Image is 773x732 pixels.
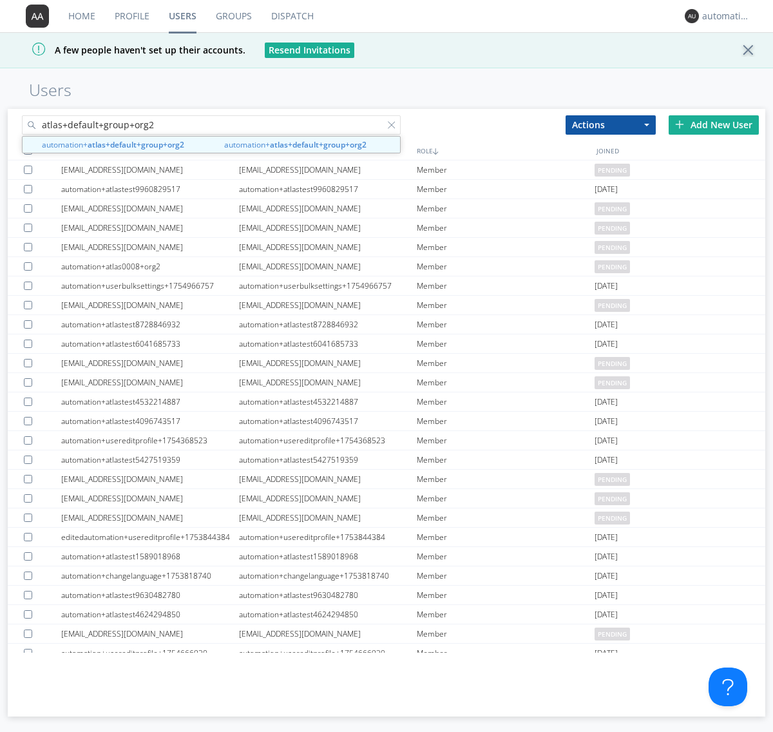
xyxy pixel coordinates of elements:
div: automation+atlastest8728846932 [61,315,239,334]
a: [EMAIL_ADDRESS][DOMAIN_NAME][EMAIL_ADDRESS][DOMAIN_NAME]Memberpending [8,199,765,218]
a: [EMAIL_ADDRESS][DOMAIN_NAME][EMAIL_ADDRESS][DOMAIN_NAME]Memberpending [8,624,765,644]
div: automation+userbulksettings+1754966757 [239,276,417,295]
button: Resend Invitations [265,43,354,58]
div: automation+atlas+default+group+org2 [702,10,750,23]
div: [EMAIL_ADDRESS][DOMAIN_NAME] [239,199,417,218]
a: automation+atlastest4532214887automation+atlastest4532214887Member[DATE] [8,392,765,412]
div: Member [417,218,595,237]
span: [DATE] [595,180,618,199]
div: automation+usereditprofile+1754666930 [239,644,417,662]
div: Member [417,160,595,179]
a: [EMAIL_ADDRESS][DOMAIN_NAME][EMAIL_ADDRESS][DOMAIN_NAME]Memberpending [8,508,765,528]
div: Member [417,180,595,198]
a: [EMAIL_ADDRESS][DOMAIN_NAME][EMAIL_ADDRESS][DOMAIN_NAME]Memberpending [8,354,765,373]
a: automation+atlastest8728846932automation+atlastest8728846932Member[DATE] [8,315,765,334]
img: 373638.png [26,5,49,28]
a: [EMAIL_ADDRESS][DOMAIN_NAME][EMAIL_ADDRESS][DOMAIN_NAME]Memberpending [8,296,765,315]
a: automation+usereditprofile+1754666930automation+usereditprofile+1754666930Member[DATE] [8,644,765,663]
div: [EMAIL_ADDRESS][DOMAIN_NAME] [239,296,417,314]
a: [EMAIL_ADDRESS][DOMAIN_NAME][EMAIL_ADDRESS][DOMAIN_NAME]Memberpending [8,160,765,180]
div: [EMAIL_ADDRESS][DOMAIN_NAME] [239,489,417,508]
span: [DATE] [595,334,618,354]
div: automation+userbulksettings+1754966757 [61,276,239,295]
div: [EMAIL_ADDRESS][DOMAIN_NAME] [239,354,417,372]
div: Member [417,296,595,314]
div: [EMAIL_ADDRESS][DOMAIN_NAME] [61,373,239,392]
span: pending [595,628,630,640]
div: automation+atlastest4096743517 [61,412,239,430]
span: pending [595,512,630,525]
div: Member [417,605,595,624]
a: automation+atlastest5427519359automation+atlastest5427519359Member[DATE] [8,450,765,470]
div: ROLE [414,141,593,160]
div: [EMAIL_ADDRESS][DOMAIN_NAME] [239,624,417,643]
div: [EMAIL_ADDRESS][DOMAIN_NAME] [61,296,239,314]
div: [EMAIL_ADDRESS][DOMAIN_NAME] [61,354,239,372]
span: [DATE] [595,547,618,566]
div: automation+changelanguage+1753818740 [239,566,417,585]
img: plus.svg [675,120,684,129]
div: Add New User [669,115,759,135]
div: [EMAIL_ADDRESS][DOMAIN_NAME] [239,160,417,179]
strong: atlas+default+group+org2 [270,139,367,150]
span: pending [595,492,630,505]
div: automation+atlastest9630482780 [239,586,417,604]
div: [EMAIL_ADDRESS][DOMAIN_NAME] [239,470,417,488]
span: pending [595,202,630,215]
a: automation+usereditprofile+1754368523automation+usereditprofile+1754368523Member[DATE] [8,431,765,450]
div: automation+usereditprofile+1753844384 [239,528,417,546]
div: Member [417,508,595,527]
div: Member [417,431,595,450]
span: [DATE] [595,450,618,470]
span: automation+ [42,139,215,151]
span: [DATE] [595,644,618,663]
span: [DATE] [595,276,618,296]
div: [EMAIL_ADDRESS][DOMAIN_NAME] [61,199,239,218]
div: [EMAIL_ADDRESS][DOMAIN_NAME] [61,238,239,256]
span: pending [595,376,630,389]
input: Search users [22,115,401,135]
a: automation+atlastest9960829517automation+atlastest9960829517Member[DATE] [8,180,765,199]
div: [EMAIL_ADDRESS][DOMAIN_NAME] [61,160,239,179]
iframe: Toggle Customer Support [709,668,747,706]
div: automation+atlastest4096743517 [239,412,417,430]
div: [EMAIL_ADDRESS][DOMAIN_NAME] [61,624,239,643]
span: pending [595,241,630,254]
div: automation+changelanguage+1753818740 [61,566,239,585]
a: [EMAIL_ADDRESS][DOMAIN_NAME][EMAIL_ADDRESS][DOMAIN_NAME]Memberpending [8,238,765,257]
a: [EMAIL_ADDRESS][DOMAIN_NAME][EMAIL_ADDRESS][DOMAIN_NAME]Memberpending [8,218,765,238]
div: Member [417,547,595,566]
span: [DATE] [595,528,618,547]
div: automation+usereditprofile+1754368523 [239,431,417,450]
span: pending [595,473,630,486]
span: [DATE] [595,605,618,624]
div: Member [417,276,595,295]
div: [EMAIL_ADDRESS][DOMAIN_NAME] [239,257,417,276]
div: [EMAIL_ADDRESS][DOMAIN_NAME] [61,489,239,508]
div: automation+atlastest9960829517 [239,180,417,198]
div: Member [417,315,595,334]
div: [EMAIL_ADDRESS][DOMAIN_NAME] [239,218,417,237]
span: A few people haven't set up their accounts. [10,44,245,56]
a: automation+atlastest4096743517automation+atlastest4096743517Member[DATE] [8,412,765,431]
div: Member [417,470,595,488]
div: [EMAIL_ADDRESS][DOMAIN_NAME] [61,470,239,488]
a: [EMAIL_ADDRESS][DOMAIN_NAME][EMAIL_ADDRESS][DOMAIN_NAME]Memberpending [8,470,765,489]
div: Member [417,586,595,604]
div: automation+atlastest1589018968 [61,547,239,566]
div: Member [417,528,595,546]
a: automation+atlas0008+org2[EMAIL_ADDRESS][DOMAIN_NAME]Memberpending [8,257,765,276]
div: automation+atlastest8728846932 [239,315,417,334]
div: automation+atlastest5427519359 [239,450,417,469]
div: [EMAIL_ADDRESS][DOMAIN_NAME] [61,218,239,237]
span: pending [595,299,630,312]
div: automation+atlastest5427519359 [61,450,239,469]
div: Member [417,334,595,353]
span: automation+ [224,139,397,151]
a: [EMAIL_ADDRESS][DOMAIN_NAME][EMAIL_ADDRESS][DOMAIN_NAME]Memberpending [8,373,765,392]
span: [DATE] [595,315,618,334]
div: Member [417,238,595,256]
div: Member [417,624,595,643]
div: Member [417,199,595,218]
a: automation+atlastest4624294850automation+atlastest4624294850Member[DATE] [8,605,765,624]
